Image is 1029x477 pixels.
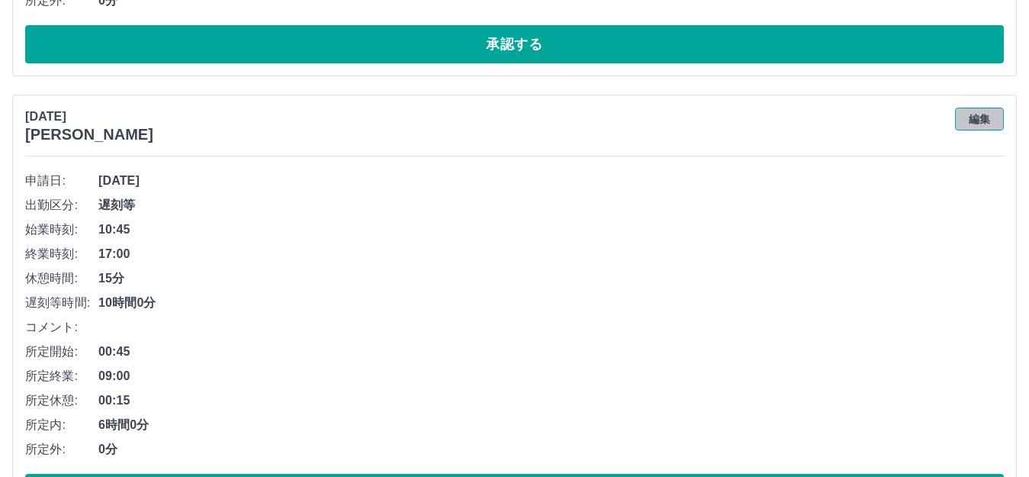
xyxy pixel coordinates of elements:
[98,392,1004,410] span: 00:15
[98,196,1004,214] span: 遅刻等
[25,172,98,190] span: 申請日:
[955,108,1004,131] button: 編集
[98,221,1004,239] span: 10:45
[25,221,98,239] span: 始業時刻:
[25,416,98,434] span: 所定内:
[98,367,1004,385] span: 09:00
[98,269,1004,288] span: 15分
[25,196,98,214] span: 出勤区分:
[98,172,1004,190] span: [DATE]
[25,269,98,288] span: 休憩時間:
[98,416,1004,434] span: 6時間0分
[98,245,1004,263] span: 17:00
[25,440,98,459] span: 所定外:
[98,440,1004,459] span: 0分
[98,294,1004,312] span: 10時間0分
[98,343,1004,361] span: 00:45
[25,318,98,337] span: コメント:
[25,294,98,312] span: 遅刻等時間:
[25,126,153,143] h3: [PERSON_NAME]
[25,245,98,263] span: 終業時刻:
[25,392,98,410] span: 所定休憩:
[25,25,1004,63] button: 承認する
[25,367,98,385] span: 所定終業:
[25,343,98,361] span: 所定開始:
[25,108,153,126] p: [DATE]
